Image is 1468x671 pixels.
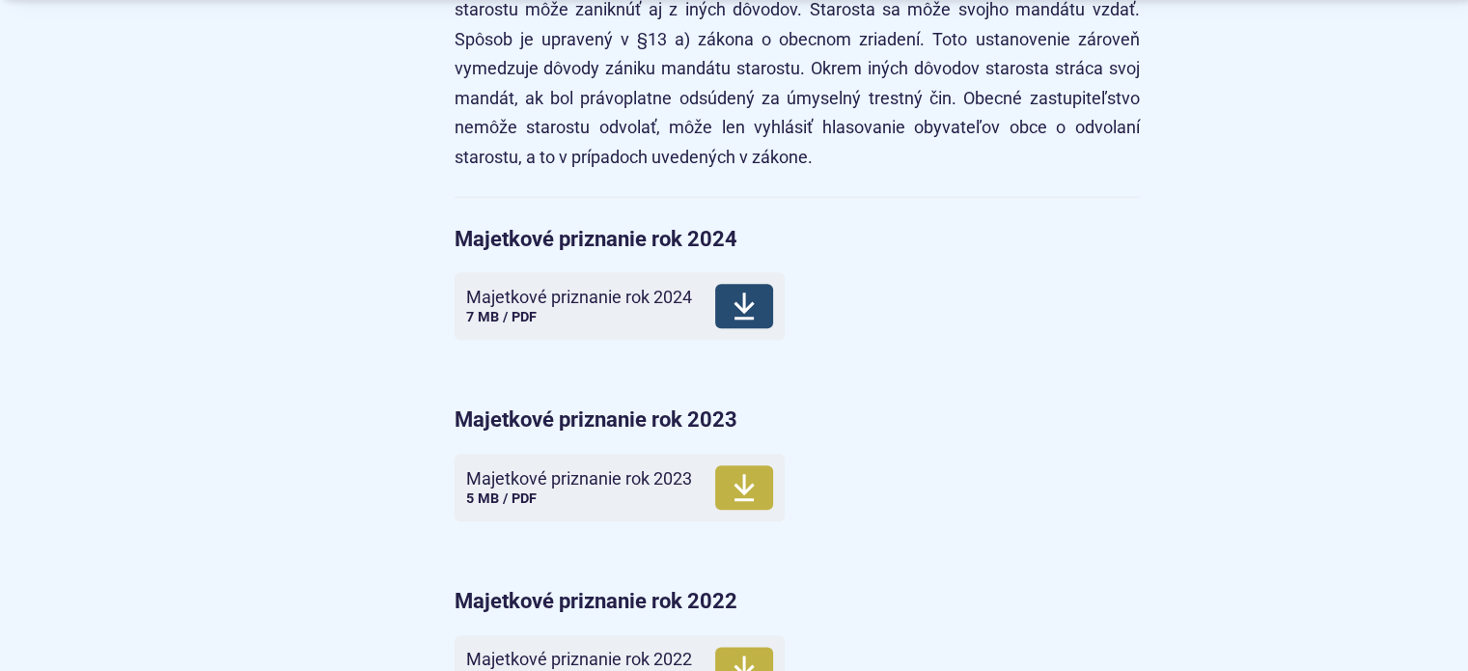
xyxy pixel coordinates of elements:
span: 5 MB / PDF [466,490,537,507]
span: 7 MB / PDF [466,309,537,325]
span: Majetkové priznanie rok 2022 [466,650,692,669]
a: Majetkové priznanie rok 20235 MB / PDF [455,454,785,521]
strong: Majetkové priznanie rok 2023 [455,407,737,432]
span: Majetkové priznanie rok 2023 [466,469,692,489]
strong: Majetkové priznanie rok 2022 [455,589,737,613]
a: Majetkové priznanie rok 20247 MB / PDF [455,272,785,340]
strong: Majetkové priznanie rok 2024 [455,227,737,251]
span: Majetkové priznanie rok 2024 [466,288,692,307]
